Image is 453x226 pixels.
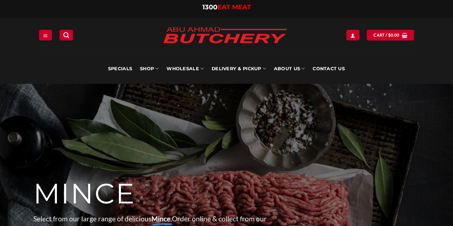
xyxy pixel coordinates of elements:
[140,54,159,84] a: SHOP
[346,30,359,40] a: Login
[217,3,251,11] span: EAT MEAT
[157,22,293,49] img: Abu Ahmad Butchery
[151,215,172,223] strong: Mince.
[39,30,52,40] a: Menu
[59,30,73,40] a: Search
[202,3,217,11] span: 1300
[388,33,400,37] bdi: 0.00
[167,54,204,84] a: Wholesale
[33,177,135,211] span: MINCE
[108,54,132,84] a: Specials
[388,32,391,38] span: $
[212,54,266,84] a: Delivery & Pickup
[367,30,414,40] a: View cart
[313,54,345,84] a: Contact Us
[374,32,399,38] span: Cart /
[274,54,305,84] a: About Us
[202,3,251,11] a: 1300EAT MEAT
